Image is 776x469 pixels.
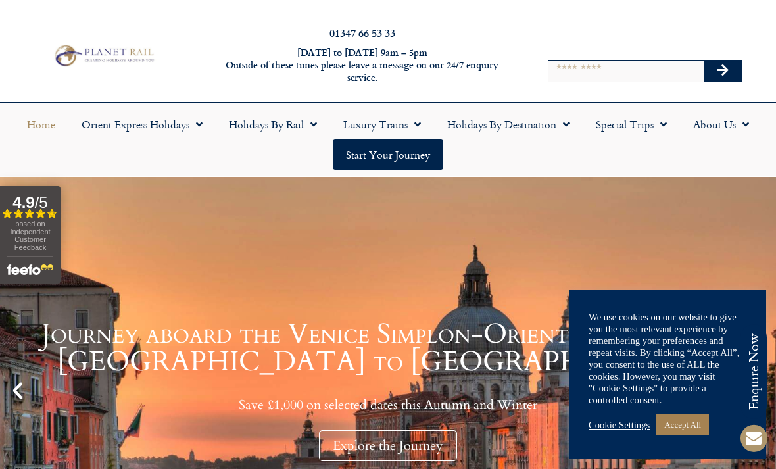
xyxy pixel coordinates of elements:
[7,380,29,402] div: Previous slide
[216,109,330,139] a: Holidays by Rail
[330,109,434,139] a: Luxury Trains
[319,430,457,461] div: Explore the Journey
[589,419,650,431] a: Cookie Settings
[14,109,68,139] a: Home
[33,397,743,413] p: Save £1,000 on selected dates this Autumn and Winter
[33,320,743,376] h1: Journey aboard the Venice Simplon-Orient-Express from [GEOGRAPHIC_DATA] to [GEOGRAPHIC_DATA]
[583,109,680,139] a: Special Trips
[333,139,443,170] a: Start your Journey
[589,311,746,406] div: We use cookies on our website to give you the most relevant experience by remembering your prefer...
[656,414,709,435] a: Accept All
[704,61,742,82] button: Search
[68,109,216,139] a: Orient Express Holidays
[7,109,769,170] nav: Menu
[329,25,395,40] a: 01347 66 53 33
[680,109,762,139] a: About Us
[210,47,514,84] h6: [DATE] to [DATE] 9am – 5pm Outside of these times please leave a message on our 24/7 enquiry serv...
[51,43,156,68] img: Planet Rail Train Holidays Logo
[434,109,583,139] a: Holidays by Destination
